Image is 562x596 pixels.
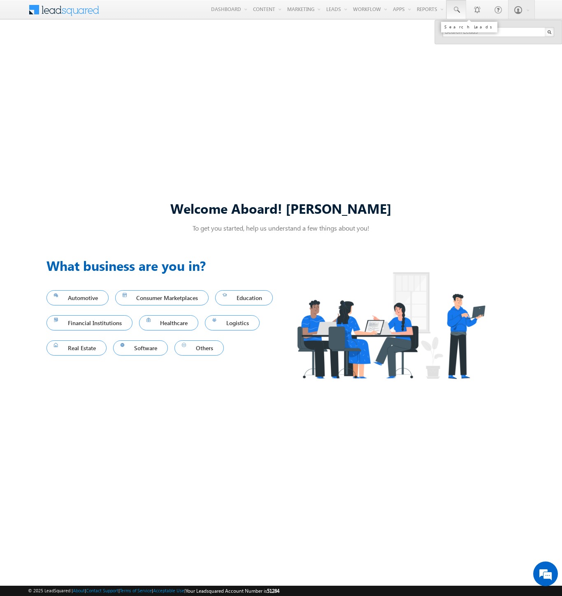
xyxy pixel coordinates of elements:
span: Education [223,292,265,303]
div: Search Leads [444,24,494,29]
a: Acceptable Use [153,588,184,593]
img: Industry.png [281,256,501,395]
span: Automotive [54,292,101,303]
a: Terms of Service [120,588,152,593]
span: Real Estate [54,342,99,353]
span: Your Leadsquared Account Number is [186,588,279,594]
span: Others [182,342,216,353]
a: About [73,588,85,593]
span: Financial Institutions [54,317,125,328]
span: Software [121,342,161,353]
span: Consumer Marketplaces [123,292,202,303]
div: Welcome Aboard! [PERSON_NAME] [46,199,516,217]
p: To get you started, help us understand a few things about you! [46,224,516,232]
span: © 2025 LeadSquared | | | | | [28,587,279,595]
span: Healthcare [146,317,191,328]
span: 51284 [267,588,279,594]
span: Logistics [212,317,252,328]
h3: What business are you in? [46,256,281,275]
a: Contact Support [86,588,118,593]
